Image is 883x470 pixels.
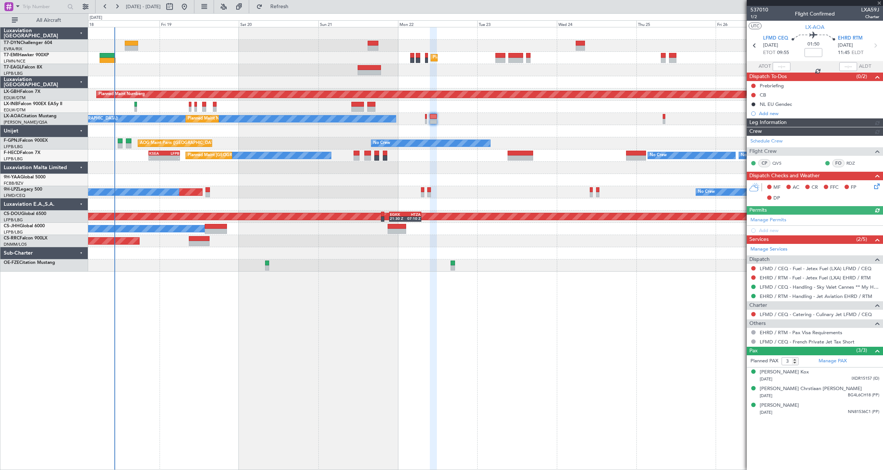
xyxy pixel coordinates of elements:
[4,261,19,265] span: OE-FZE
[98,89,145,100] div: Planned Maint Nurnberg
[4,236,20,241] span: CS-RRC
[795,10,835,18] div: Flight Confirmed
[126,3,161,10] span: [DATE] - [DATE]
[4,242,27,247] a: DNMM/LOS
[253,1,297,13] button: Refresh
[760,293,872,299] a: EHRD / RTM - Handling - Jet Aviation EHRD / RTM
[852,376,879,382] span: IXDR15157 (ID)
[4,138,48,143] a: F-GPNJFalcon 900EX
[830,184,839,191] span: FFC
[4,229,23,235] a: LFPB/LBG
[759,63,771,70] span: ATOT
[838,42,853,49] span: [DATE]
[763,35,788,42] span: LFMD CEQ
[749,23,762,29] button: UTC
[4,187,42,192] a: 9H-LPZLegacy 500
[4,90,20,94] span: LX-GBH
[650,150,667,161] div: No Crew
[749,319,766,328] span: Others
[763,42,778,49] span: [DATE]
[759,110,879,117] div: Add new
[848,392,879,399] span: BG4L6CH18 (PP)
[164,151,179,155] div: LFPB
[777,49,789,57] span: 09:55
[188,113,270,124] div: Planned Maint Nice ([GEOGRAPHIC_DATA])
[4,175,20,179] span: 9H-YAA
[4,261,55,265] a: OE-FZECitation Mustang
[851,184,856,191] span: FP
[760,265,872,272] a: LFMD / CEQ - Fuel - Jetex Fuel (LXA) LFMD / CEQ
[750,246,787,253] a: Manage Services
[760,410,772,415] span: [DATE]
[636,20,716,27] div: Thu 25
[4,144,23,150] a: LFPB/LBG
[140,138,218,149] div: AOG Maint Paris ([GEOGRAPHIC_DATA])
[4,187,19,192] span: 9H-LPZ
[848,409,879,415] span: NN81536C1 (PP)
[4,107,26,113] a: EDLW/DTM
[433,52,504,63] div: Planned Maint [GEOGRAPHIC_DATA]
[750,14,768,20] span: 1/2
[760,101,792,107] div: NL EU Gendec
[318,20,398,27] div: Sun 21
[23,1,65,12] input: Trip Number
[4,71,23,76] a: LFPB/LBG
[4,41,20,45] span: T7-DYN
[4,114,57,118] a: LX-AOACitation Mustang
[4,90,40,94] a: LX-GBHFalcon 7X
[4,41,52,45] a: T7-DYNChallenger 604
[4,53,49,57] a: T7-EMIHawker 900XP
[807,41,819,48] span: 01:50
[8,14,80,26] button: All Aircraft
[760,369,809,376] div: [PERSON_NAME] Kox
[698,187,715,198] div: No Crew
[4,217,23,223] a: LFPB/LBG
[749,172,820,180] span: Dispatch Checks and Weather
[4,151,40,155] a: F-HECDFalcon 7X
[4,65,22,70] span: T7-EAGL
[19,18,78,23] span: All Aircraft
[760,311,872,318] a: LFMD / CEQ - Catering - Culinary Jet LFMD / CEQ
[749,235,769,244] span: Services
[149,156,164,160] div: -
[861,14,879,20] span: Charter
[557,20,636,27] div: Wed 24
[4,193,25,198] a: LFMD/CEQ
[749,255,770,264] span: Dispatch
[4,156,23,162] a: LFPB/LBG
[149,151,164,155] div: KSEA
[793,184,799,191] span: AC
[760,275,871,281] a: EHRD / RTM - Fuel - Jetex Fuel (LXA) EHRD / RTM
[856,73,867,80] span: (0/2)
[859,63,871,70] span: ALDT
[477,20,557,27] div: Tue 23
[188,150,304,161] div: Planned Maint [GEOGRAPHIC_DATA] ([GEOGRAPHIC_DATA])
[760,83,784,89] div: Prebriefing
[741,150,758,161] div: No Crew
[760,329,842,336] a: EHRD / RTM - Pax Visa Requirements
[4,114,21,118] span: LX-AOA
[750,357,778,365] label: Planned PAX
[4,95,26,101] a: EDLW/DTM
[773,195,780,202] span: DP
[861,6,879,14] span: LXA59J
[405,212,421,216] div: HTZA
[4,120,47,125] a: [PERSON_NAME]/QSA
[4,236,47,241] a: CS-RRCFalcon 900LX
[4,224,20,228] span: CS-JHH
[264,4,295,9] span: Refresh
[4,58,26,64] a: LFMN/NCE
[716,20,795,27] div: Fri 26
[852,49,863,57] span: ELDT
[760,393,772,399] span: [DATE]
[760,92,766,98] div: CB
[763,49,775,57] span: ETOT
[239,20,318,27] div: Sat 20
[760,339,854,345] a: LFMD / CEQ - French Private Jet Tax Short
[4,212,46,216] a: CS-DOUGlobal 6500
[4,212,21,216] span: CS-DOU
[4,46,22,52] a: EVRA/RIX
[760,284,879,290] a: LFMD / CEQ - Handling - Sky Valet Cannes ** My Handling**LFMD / CEQ
[838,35,863,42] span: EHRD RTM
[80,20,160,27] div: Thu 18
